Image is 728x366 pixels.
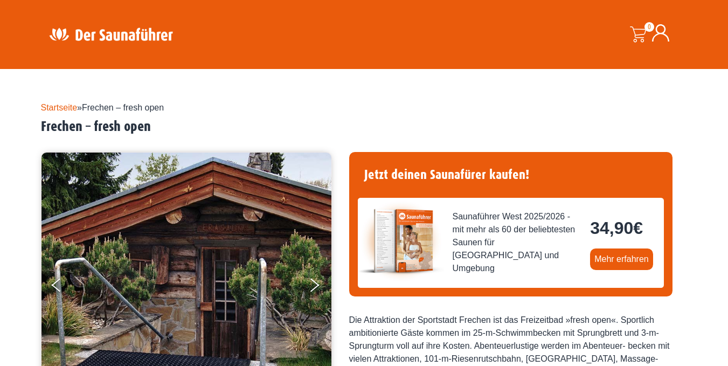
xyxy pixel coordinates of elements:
[308,274,335,301] button: Next
[52,274,79,301] button: Previous
[41,103,78,112] a: Startseite
[82,103,164,112] span: Frechen – fresh open
[41,103,164,112] span: »
[590,248,653,270] a: Mehr erfahren
[644,22,654,32] span: 0
[633,218,643,238] span: €
[358,161,664,189] h4: Jetzt deinen Saunafürer kaufen!
[41,119,688,135] h2: Frechen – fresh open
[590,218,643,238] bdi: 34,90
[358,198,444,284] img: der-saunafuehrer-2025-west.jpg
[453,210,582,275] span: Saunaführer West 2025/2026 - mit mehr als 60 der beliebtesten Saunen für [GEOGRAPHIC_DATA] und Um...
